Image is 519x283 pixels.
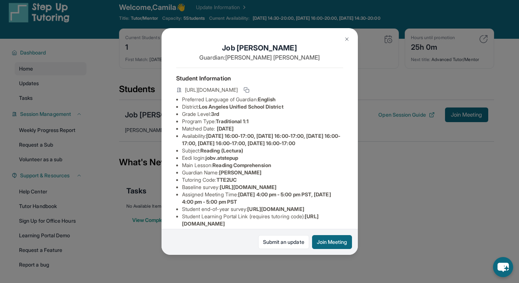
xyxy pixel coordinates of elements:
li: Student end-of-year survey : [182,205,343,213]
button: Copy link [242,86,251,94]
span: Los Angeles Unified School District [199,103,283,110]
li: Assigned Meeting Time : [182,191,343,205]
li: Baseline survey : [182,184,343,191]
button: Join Meeting [312,235,352,249]
span: [PERSON_NAME] [219,169,262,176]
span: [DATE] [217,125,234,132]
span: [URL][DOMAIN_NAME] [220,184,277,190]
li: Guardian Name : [182,169,343,176]
li: Main Lesson : [182,162,343,169]
button: chat-button [493,257,513,277]
li: Subject : [182,147,343,154]
li: District: [182,103,343,110]
li: Grade Level: [182,110,343,118]
span: 3rd [211,111,219,117]
span: [DATE] 4:00 pm - 5:00 pm PST, [DATE] 4:00 pm - 5:00 pm PST [182,191,331,205]
li: Matched Date: [182,125,343,132]
li: Student Learning Portal Link (requires tutoring code) : [182,213,343,227]
li: Tutoring Code : [182,176,343,184]
span: Traditional 1:1 [216,118,249,124]
li: Preferred Language of Guardian: [182,96,343,103]
li: Eedi login : [182,154,343,162]
span: Reading Comprehension [212,162,271,168]
p: Guardian: [PERSON_NAME] [PERSON_NAME] [176,53,343,62]
span: [DATE] 16:00-17:00, [DATE] 16:00-17:00, [DATE] 16:00-17:00, [DATE] 16:00-17:00, [DATE] 16:00-17:00 [182,133,341,146]
span: TTE2UC [216,177,237,183]
h1: Job [PERSON_NAME] [176,43,343,53]
span: [URL][DOMAIN_NAME] [185,86,238,94]
h4: Student Information [176,74,343,83]
span: Reading (Lectura) [200,147,243,154]
span: jobv.atstepup [205,155,238,161]
li: Program Type: [182,118,343,125]
li: Availability: [182,132,343,147]
li: Student Direct Learning Portal Link (no tutoring code required) : [182,227,343,242]
img: Close Icon [344,36,350,42]
span: [URL][DOMAIN_NAME] [247,206,304,212]
span: English [258,96,276,102]
a: Submit an update [258,235,309,249]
